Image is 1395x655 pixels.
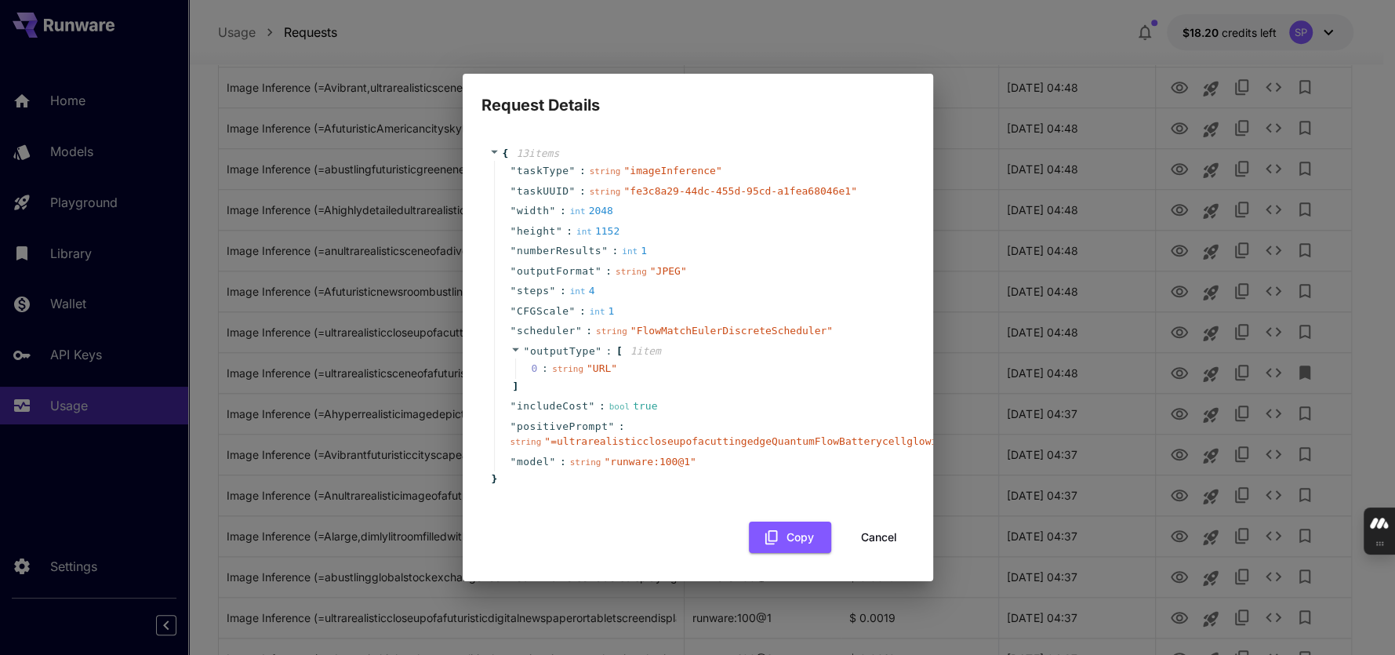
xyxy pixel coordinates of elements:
[510,400,517,412] span: "
[595,265,601,277] span: "
[630,325,833,337] span: " FlowMatchEulerDiscreteScheduler "
[579,163,586,179] span: :
[569,165,575,176] span: "
[587,362,617,374] span: " URL "
[517,224,556,239] span: height
[560,203,566,219] span: :
[569,305,575,317] span: "
[576,224,619,239] div: 1152
[622,243,647,259] div: 1
[601,245,608,257] span: "
[566,224,572,239] span: :
[510,456,517,468] span: "
[532,361,553,377] span: 0
[844,522,914,554] button: Cancel
[616,344,623,359] span: [
[599,398,605,414] span: :
[576,325,582,337] span: "
[510,420,517,432] span: "
[503,146,509,162] span: {
[510,265,517,277] span: "
[622,246,638,257] span: int
[576,227,592,237] span: int
[517,323,576,339] span: scheduler
[590,304,615,319] div: 1
[569,185,575,197] span: "
[560,283,566,299] span: :
[570,206,586,217] span: int
[510,285,517,297] span: "
[530,345,595,357] span: outputType
[570,203,613,219] div: 2048
[510,225,517,237] span: "
[517,283,550,299] span: steps
[570,283,595,299] div: 4
[517,454,550,470] span: model
[552,364,583,374] span: string
[517,304,569,319] span: CFGScale
[516,147,559,159] span: 13 item s
[556,225,562,237] span: "
[489,471,498,487] span: }
[517,184,569,199] span: taskUUID
[517,243,601,259] span: numberResults
[517,398,589,414] span: includeCost
[604,456,696,468] span: " runware:100@1 "
[542,361,548,377] div: :
[612,243,618,259] span: :
[570,286,586,297] span: int
[623,185,856,197] span: " fe3c8a29-44dc-455d-95cd-a1fea68046e1 "
[510,205,517,217] span: "
[749,522,831,554] button: Copy
[524,345,530,357] span: "
[510,185,517,197] span: "
[608,420,614,432] span: "
[619,419,625,435] span: :
[590,187,621,197] span: string
[570,457,601,468] span: string
[510,305,517,317] span: "
[609,402,630,412] span: bool
[549,456,555,468] span: "
[1317,580,1395,655] iframe: Chat Widget
[463,74,933,118] h2: Request Details
[579,184,586,199] span: :
[517,203,550,219] span: width
[517,163,569,179] span: taskType
[596,326,627,337] span: string
[510,165,517,176] span: "
[650,265,687,277] span: " JPEG "
[590,166,621,176] span: string
[616,267,647,277] span: string
[517,419,608,435] span: positivePrompt
[588,400,594,412] span: "
[549,205,555,217] span: "
[510,379,519,395] span: ]
[510,437,542,447] span: string
[510,325,517,337] span: "
[549,285,555,297] span: "
[510,245,517,257] span: "
[586,323,592,339] span: :
[630,345,661,357] span: 1 item
[605,344,612,359] span: :
[517,264,595,279] span: outputFormat
[609,398,658,414] div: true
[605,264,612,279] span: :
[623,165,721,176] span: " imageInference "
[590,307,605,317] span: int
[595,345,601,357] span: "
[579,304,586,319] span: :
[560,454,566,470] span: :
